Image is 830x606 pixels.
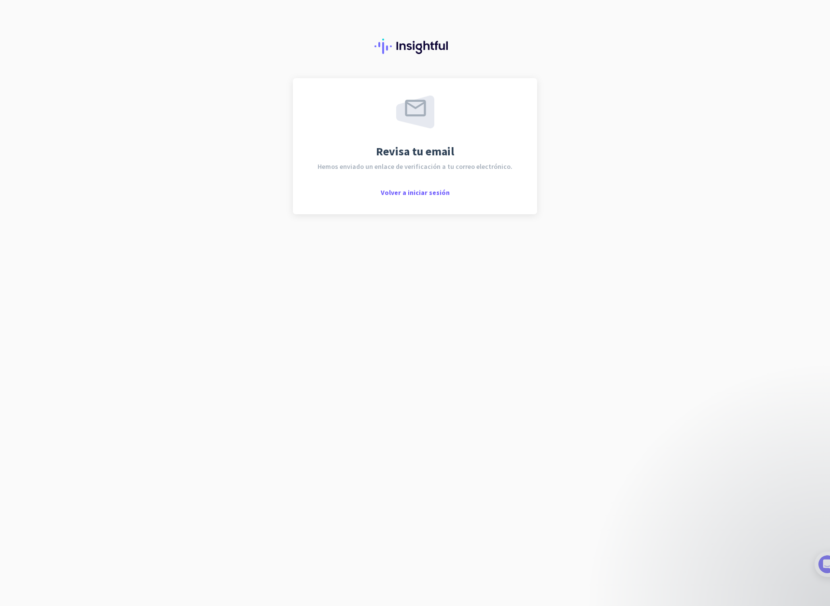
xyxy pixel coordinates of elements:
[396,96,434,128] img: email-sent
[318,163,512,170] span: Hemos enviado un enlace de verificación a tu correo electrónico.
[381,188,450,197] span: Volver a iniciar sesión
[376,146,454,157] span: Revisa tu email
[374,39,456,54] img: Insightful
